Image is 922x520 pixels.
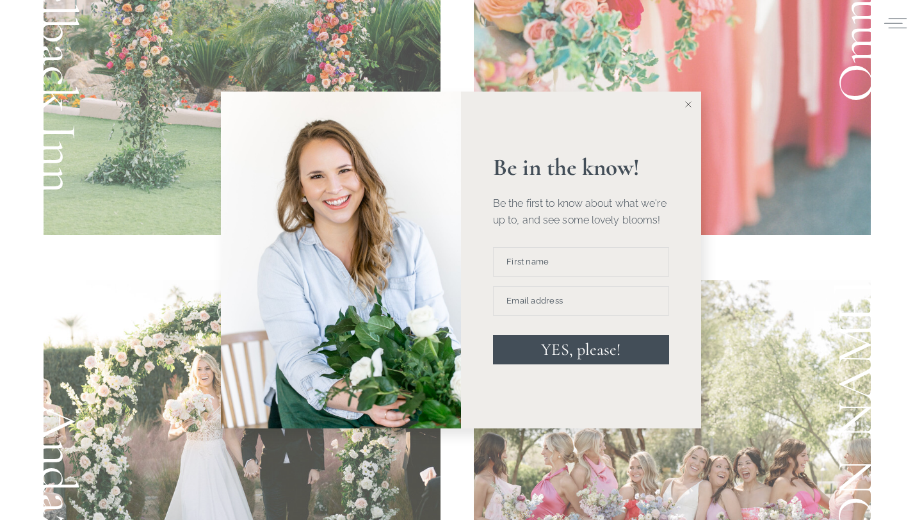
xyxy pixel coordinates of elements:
[351,38,431,68] button: Subscribe
[493,156,669,179] p: Be in the know!
[364,49,417,57] span: Subscribe
[541,339,620,359] span: YES, please!
[493,335,669,364] button: YES, please!
[493,195,669,228] p: Be the first to know about what we're up to, and see some lovely blooms!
